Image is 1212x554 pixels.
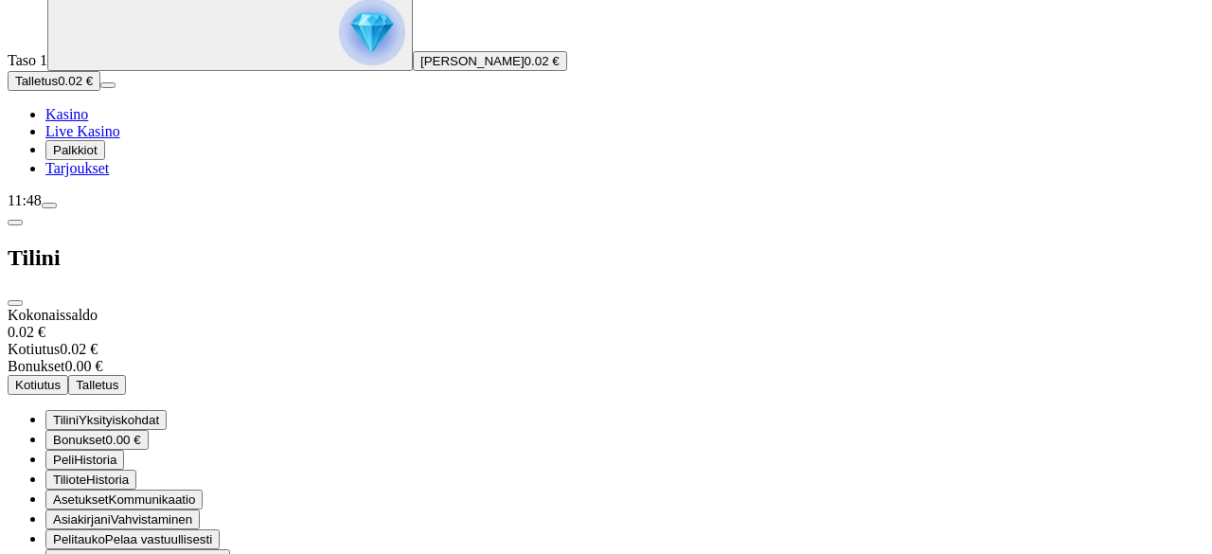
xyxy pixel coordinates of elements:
[45,106,88,122] span: Kasino
[79,413,159,427] span: Yksityiskohdat
[15,74,58,88] span: Talletus
[420,54,525,68] span: [PERSON_NAME]
[8,52,47,68] span: Taso 1
[53,143,98,157] span: Palkkiot
[8,341,1204,358] div: 0.02 €
[8,375,68,395] button: Kotiutus
[15,378,61,392] span: Kotiutus
[8,245,1204,271] h2: Tilini
[58,74,93,88] span: 0.02 €
[109,492,196,507] span: Kommunikaatio
[8,307,1204,341] div: Kokonaissaldo
[106,433,141,447] span: 0.00 €
[45,160,109,176] a: gift-inverted iconTarjoukset
[8,192,42,208] span: 11:48
[45,450,124,470] button: history iconPeliHistoria
[45,529,220,549] button: clock iconPelitaukoPelaa vastuullisesti
[8,358,1204,375] div: 0.00 €
[8,341,60,357] span: Kotiutus
[8,324,1204,341] div: 0.02 €
[53,492,109,507] span: Asetukset
[53,473,86,487] span: Tiliote
[45,106,88,122] a: diamond iconKasino
[8,300,23,306] button: close
[45,509,200,529] button: document iconAsiakirjaniVahvistaminen
[525,54,560,68] span: 0.02 €
[45,123,120,139] span: Live Kasino
[45,123,120,139] a: poker-chip iconLive Kasino
[74,453,116,467] span: Historia
[76,378,118,392] span: Talletus
[53,433,106,447] span: Bonukset
[45,160,109,176] span: Tarjoukset
[53,512,111,527] span: Asiakirjani
[53,413,79,427] span: Tilini
[45,490,203,509] button: toggle iconAsetuksetKommunikaatio
[105,532,212,546] span: Pelaa vastuullisesti
[413,51,567,71] button: [PERSON_NAME]0.02 €
[8,358,64,374] span: Bonukset
[45,410,167,430] button: user-circle iconTiliniYksityiskohdat
[45,470,136,490] button: transactions iconTilioteHistoria
[8,220,23,225] button: chevron-left icon
[45,430,149,450] button: smiley iconBonukset0.00 €
[8,71,100,91] button: Talletusplus icon0.02 €
[53,453,74,467] span: Peli
[53,532,105,546] span: Pelitauko
[86,473,129,487] span: Historia
[45,140,105,160] button: reward iconPalkkiot
[42,203,57,208] button: menu
[111,512,192,527] span: Vahvistaminen
[100,82,116,88] button: menu
[68,375,126,395] button: Talletus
